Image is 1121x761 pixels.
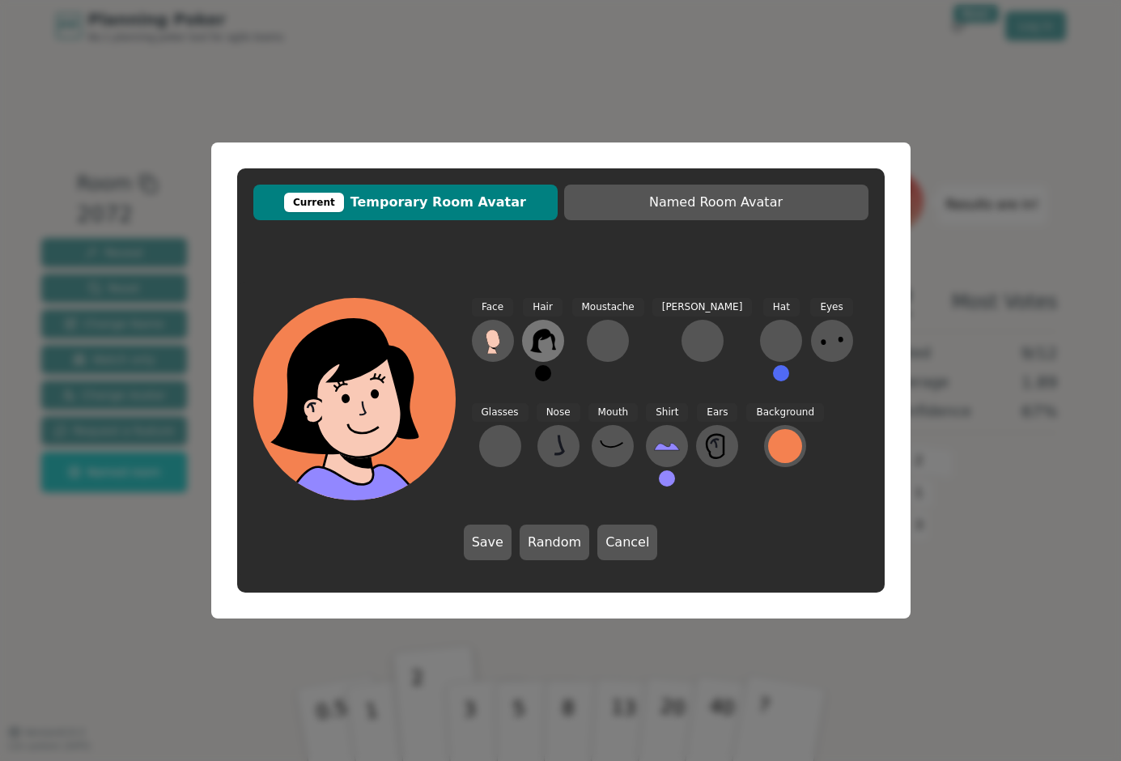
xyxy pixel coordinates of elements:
div: Current [284,193,344,212]
span: Named Room Avatar [572,193,860,212]
span: Mouth [588,403,639,422]
span: Shirt [646,403,688,422]
span: [PERSON_NAME] [652,298,753,317]
span: Nose [537,403,580,422]
span: Face [472,298,513,317]
span: Hat [763,298,800,317]
span: Eyes [810,298,852,317]
button: Named Room Avatar [564,185,868,220]
span: Temporary Room Avatar [261,193,550,212]
span: Moustache [572,298,644,317]
span: Hair [523,298,563,317]
span: Glasses [472,403,529,422]
button: Random [520,525,589,560]
button: CurrentTemporary Room Avatar [253,185,558,220]
span: Ears [697,403,737,422]
span: Background [746,403,824,422]
button: Save [464,525,512,560]
button: Cancel [597,525,657,560]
